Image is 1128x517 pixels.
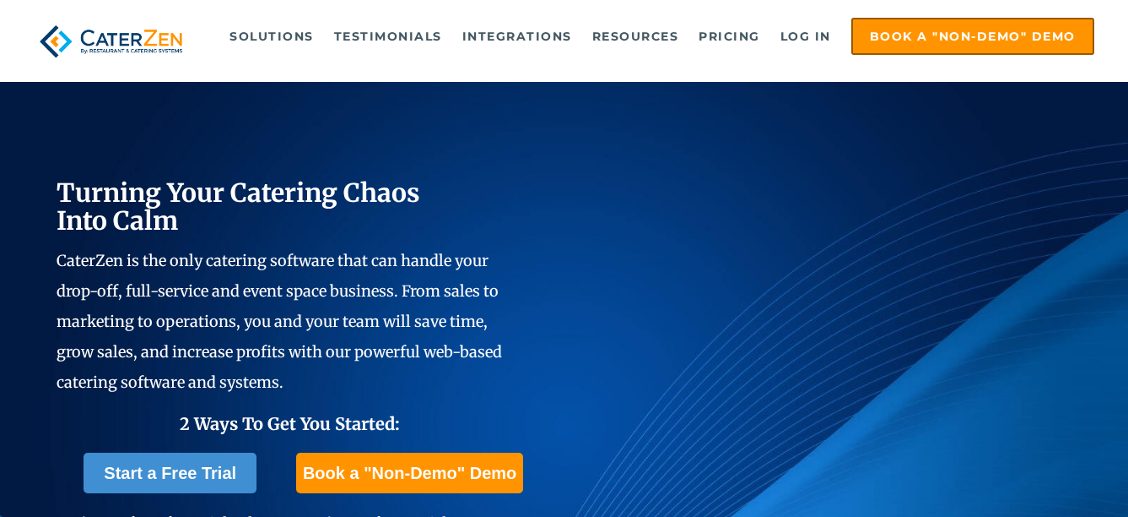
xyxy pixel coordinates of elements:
span: CaterZen is the only catering software that can handle your drop-off, full-service and event spac... [57,251,502,392]
img: caterzen [34,18,188,65]
span: Turning Your Catering Chaos Into Calm [57,177,420,237]
a: Integrations [454,19,580,53]
div: Navigation Menu [215,18,1094,55]
a: Testimonials [326,19,451,53]
iframe: Help widget launcher [978,451,1109,498]
a: Book a "Non-Demo" Demo [296,453,523,493]
a: Solutions [221,19,322,53]
a: Pricing [690,19,769,53]
a: Log in [772,19,839,53]
span: 2 Ways To Get You Started: [180,413,400,434]
a: Start a Free Trial [84,453,256,493]
a: Resources [584,19,688,53]
a: Book a "Non-Demo" Demo [851,18,1094,55]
